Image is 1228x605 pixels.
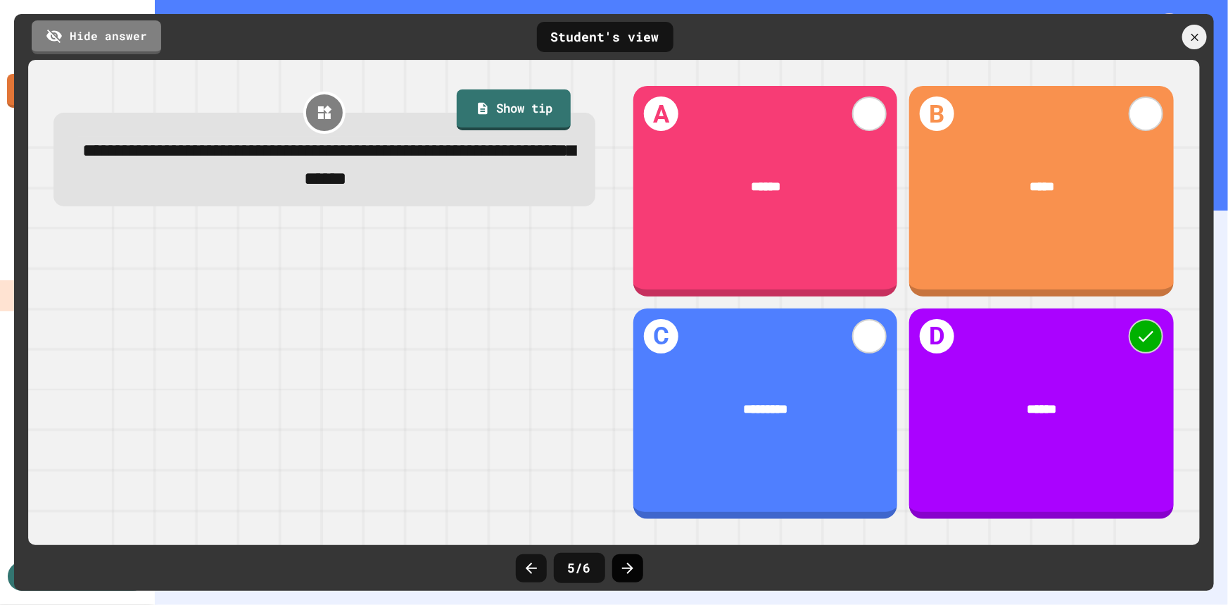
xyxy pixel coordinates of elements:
[554,553,605,583] div: 5 / 6
[457,89,571,130] a: Show tip
[920,319,954,354] h1: D
[32,20,161,54] a: Hide answer
[644,319,678,354] h1: C
[537,22,673,52] div: Student's view
[644,96,678,131] h1: A
[920,96,954,131] h1: B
